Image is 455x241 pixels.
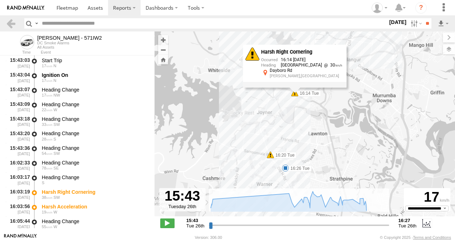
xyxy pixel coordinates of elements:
span: 33 [42,122,53,127]
div: 16:03:56 [DATE] [6,202,31,216]
span: 54 [42,151,53,156]
div: 15:43:18 [DATE] [6,115,31,128]
span: 38 [42,195,53,200]
span: 55 [42,225,53,229]
div: Dayboro Rd [270,69,342,73]
span: 22 [42,108,53,112]
img: rand-logo.svg [7,5,44,10]
span: 17 [42,93,53,97]
a: Visit our Website [4,234,37,241]
span: Heading: 205 [54,151,60,156]
button: Zoom in [158,35,168,45]
label: Search Filter Options [408,18,423,29]
span: Heading: 279 [54,225,57,229]
div: 16:03:17 [DATE] [6,173,31,186]
div: 15:43:07 [DATE] [6,85,31,99]
button: Zoom out [158,45,168,55]
div: Harsh Right Cornering [261,49,342,55]
div: Heading Change [42,145,148,151]
div: 16:05:44 [DATE] [6,217,31,230]
label: Play/Stop [160,218,175,228]
span: Tue 26th Aug 2025 [186,223,205,228]
span: 78 [42,166,53,170]
div: 17 [405,189,449,206]
div: Event [41,51,155,54]
span: Heading: 249 [54,210,57,214]
button: Zoom Home [158,55,168,64]
div: Time [6,51,31,54]
i: ? [415,2,427,14]
div: 15:43:09 [DATE] [6,100,31,113]
span: Heading: 232 [54,195,60,200]
span: 17 [42,78,53,83]
div: 15:43:04 [DATE] [6,71,31,84]
div: © Copyright 2025 - [380,235,451,240]
span: 17 [42,64,53,68]
label: 16:26 Tue [285,165,312,172]
div: 16:14 [DATE] [261,58,342,63]
span: [GEOGRAPHIC_DATA] [281,63,322,68]
div: Heading Change [42,174,148,181]
label: 16:14 Tue [295,90,321,97]
div: Heading Change [42,116,148,122]
label: 16:20 Tue [270,152,297,158]
span: Heading: 144 [54,166,59,170]
strong: 16:27 [398,218,417,223]
span: Heading: 343 [54,78,57,83]
span: 19 [42,210,53,214]
div: Heading Change [42,101,148,108]
a: Terms and Conditions [413,235,451,240]
span: Heading: 343 [54,64,57,68]
div: DC Smoke Alarms [37,41,102,45]
div: Marco DiBenedetto [369,3,390,13]
div: Heading Change [42,87,148,93]
span: Heading: 191 [42,181,44,185]
div: Harsh Right Cornering [42,189,148,195]
span: Tue 26th Aug 2025 [398,223,417,228]
label: Export results as... [437,18,449,29]
div: Version: 306.00 [195,235,222,240]
div: Ignition On [42,72,148,78]
label: [DATE] [388,18,408,26]
div: All Assets [37,45,102,49]
div: 15:43:36 [DATE] [6,144,31,157]
div: Heading Change [42,130,148,137]
a: Back to previous Page [6,18,16,29]
strong: 15:43 [186,218,205,223]
div: 16:02:33 [DATE] [6,158,31,172]
span: Heading: 175 [54,137,56,141]
div: 15:43:20 [DATE] [6,129,31,143]
div: 15:43:03 [DATE] [6,56,31,69]
div: 16:03:19 [DATE] [6,188,31,201]
span: Heading: 264 [54,108,57,112]
span: Heading: 222 [54,122,60,127]
span: Heading: 303 [54,93,60,97]
div: [PERSON_NAME],[GEOGRAPHIC_DATA] [270,74,342,78]
div: Tom - 571IW2 - View Asset History [37,35,102,41]
div: Heading Change [42,159,148,166]
span: 28 [42,137,53,141]
label: Search Query [34,18,39,29]
span: 30 [322,63,342,68]
div: Start Trip [42,57,148,64]
div: Heading Change [42,218,148,225]
div: Harsh Acceleration [42,203,148,210]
